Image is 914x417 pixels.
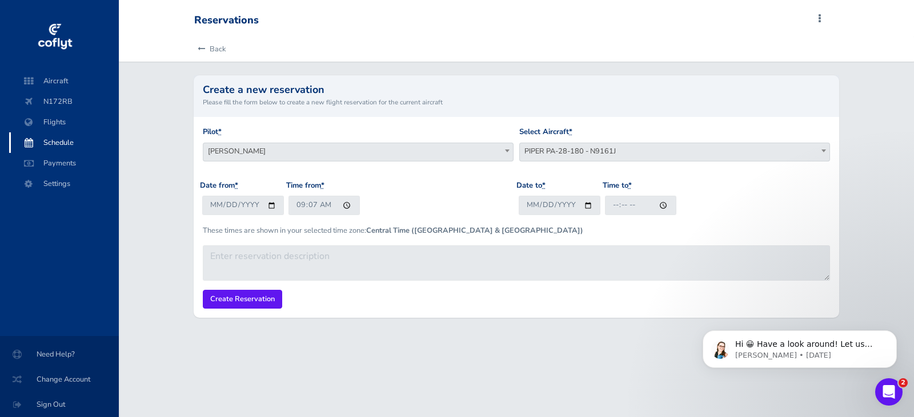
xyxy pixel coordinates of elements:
abbr: required [218,127,222,137]
span: PIPER PA-28-180 - N9161J [520,143,829,159]
span: Change Account [14,369,105,390]
small: Please fill the form below to create a new flight reservation for the current aircraft [203,97,830,107]
label: Select Aircraft [519,126,572,138]
abbr: required [628,180,632,191]
span: N172RB [21,91,107,112]
label: Date to [516,180,546,192]
span: Paul Karr [203,143,514,161]
iframe: Intercom notifications message [685,306,914,386]
span: Aircraft [21,71,107,91]
span: Payments [21,153,107,173]
span: Schedule [21,132,107,153]
span: Sign Out [14,394,105,415]
iframe: Intercom live chat [875,378,903,406]
span: PIPER PA-28-180 - N9161J [519,143,830,161]
span: Paul Karr [203,143,513,159]
b: Central Time ([GEOGRAPHIC_DATA] & [GEOGRAPHIC_DATA]) [366,225,583,236]
abbr: required [542,180,546,191]
abbr: required [321,180,324,191]
h2: Create a new reservation [203,84,830,95]
div: Reservations [194,14,259,27]
label: Pilot [203,126,222,138]
label: Time from [286,180,324,192]
abbr: required [569,127,572,137]
label: Date from [200,180,238,192]
img: coflyt logo [36,20,74,54]
abbr: required [235,180,238,191]
span: Settings [21,173,107,194]
span: Need Help? [14,344,105,365]
input: Create Reservation [203,290,282,309]
p: These times are shown in your selected time zone: [203,225,830,236]
label: Time to [603,180,632,192]
span: Flights [21,112,107,132]
a: Back [194,37,226,62]
span: 2 [899,378,908,387]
